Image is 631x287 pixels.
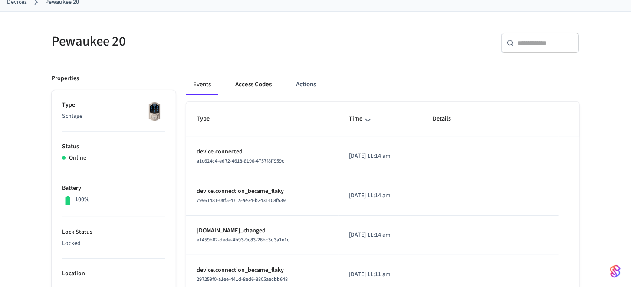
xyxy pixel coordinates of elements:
[62,101,165,110] p: Type
[186,74,579,95] div: ant example
[197,266,328,275] p: device.connection_became_flaky
[52,33,310,50] h5: Pewaukee 20
[62,239,165,248] p: Locked
[62,142,165,151] p: Status
[69,153,86,163] p: Online
[349,191,411,200] p: [DATE] 11:14 am
[349,231,411,240] p: [DATE] 11:14 am
[349,152,411,161] p: [DATE] 11:14 am
[349,270,411,279] p: [DATE] 11:11 am
[52,74,79,83] p: Properties
[197,226,328,235] p: [DOMAIN_NAME]_changed
[349,112,374,126] span: Time
[228,74,279,95] button: Access Codes
[62,228,165,237] p: Lock Status
[197,276,288,283] span: 297259f0-a1ee-441d-8ed6-8805aecbb648
[144,101,165,122] img: Schlage Sense Smart Deadbolt with Camelot Trim, Front
[197,147,328,157] p: device.connected
[197,157,284,165] span: a1c624c4-ed72-4618-8196-4757f8ff959c
[197,187,328,196] p: device.connection_became_flaky
[289,74,323,95] button: Actions
[197,112,221,126] span: Type
[75,195,89,204] p: 100%
[62,112,165,121] p: Schlage
[62,184,165,193] p: Battery
[186,74,218,95] button: Events
[433,112,462,126] span: Details
[197,197,286,204] span: 79961481-08f5-471a-ae34-b2431408f539
[62,269,165,278] p: Location
[610,264,621,278] img: SeamLogoGradient.69752ec5.svg
[197,236,290,244] span: e1459b02-dede-4b93-9c83-26bc3d3a1e1d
